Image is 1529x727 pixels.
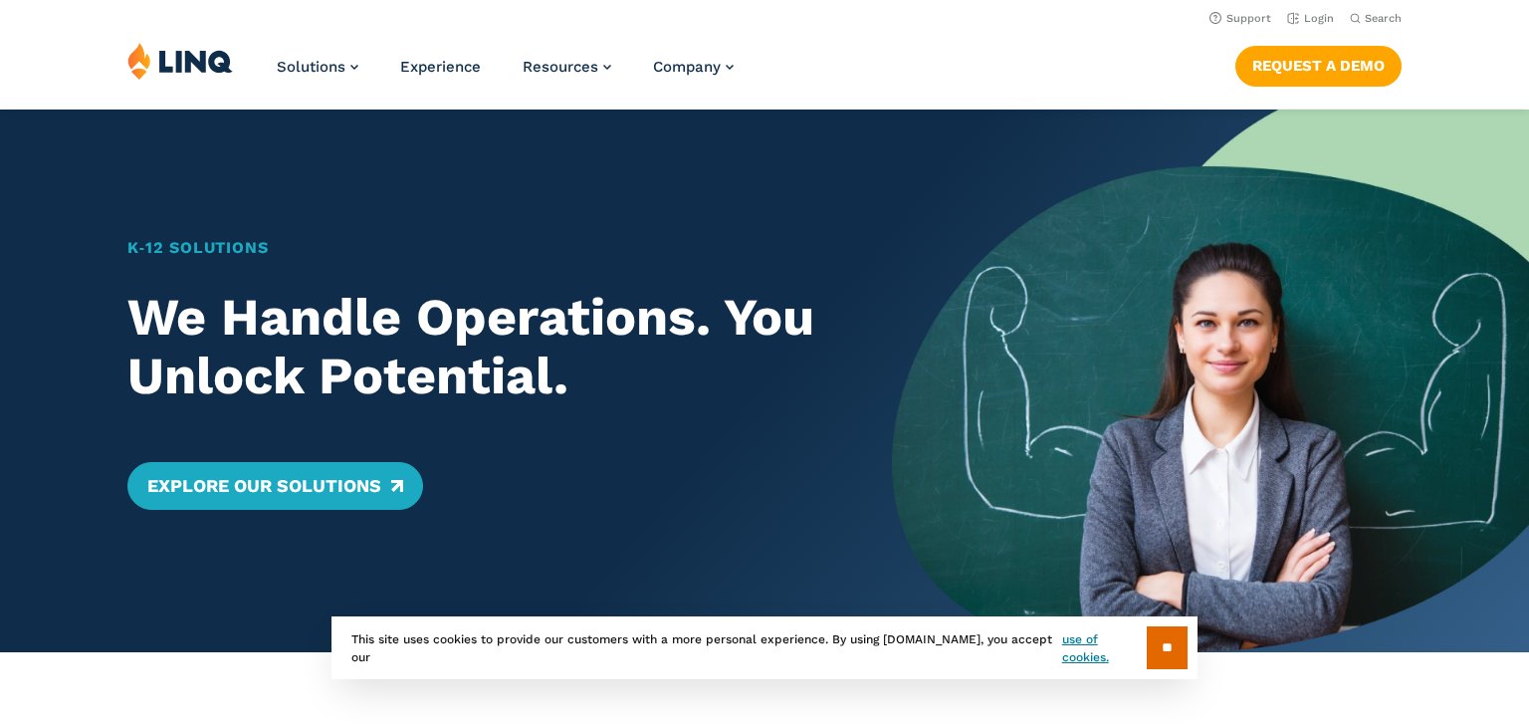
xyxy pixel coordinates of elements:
img: Home Banner [892,110,1529,652]
a: Support [1209,12,1271,25]
button: Open Search Bar [1350,11,1402,26]
span: Company [653,58,721,76]
span: Solutions [277,58,345,76]
nav: Primary Navigation [277,42,734,108]
a: Explore Our Solutions [127,462,423,510]
h2: We Handle Operations. You Unlock Potential. [127,288,829,407]
a: Experience [400,58,481,76]
span: Search [1365,12,1402,25]
span: Resources [523,58,598,76]
a: use of cookies. [1062,630,1147,666]
a: Resources [523,58,611,76]
a: Solutions [277,58,358,76]
img: LINQ | K‑12 Software [127,42,233,80]
a: Request a Demo [1235,46,1402,86]
a: Company [653,58,734,76]
div: This site uses cookies to provide our customers with a more personal experience. By using [DOMAIN... [331,616,1198,679]
h1: K‑12 Solutions [127,236,829,260]
a: Login [1287,12,1334,25]
nav: Button Navigation [1235,42,1402,86]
